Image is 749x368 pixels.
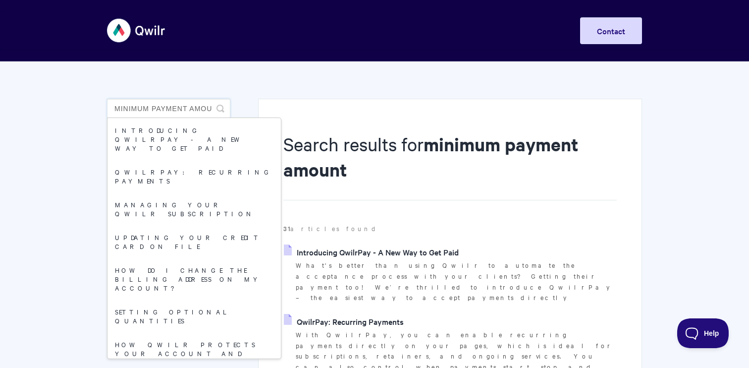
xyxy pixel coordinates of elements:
p: What's better than using Qwilr to automate the acceptance process with your clients? Getting thei... [296,260,617,303]
a: Introducing QwilrPay - A New Way to Get Paid [107,118,281,160]
a: How do I change the billing address on my account? [107,258,281,300]
h1: Search results for [283,131,617,200]
a: QwilrPay: Recurring Payments [284,314,404,329]
a: Setting optional quantities [107,300,281,332]
strong: minimum payment amount [283,132,578,182]
img: Qwilr Help Center [107,12,166,49]
a: QwilrPay: Recurring Payments [107,160,281,192]
input: Search [107,99,230,119]
a: Introducing QwilrPay - A New Way to Get Paid [284,245,459,259]
a: Contact [580,17,642,44]
iframe: Toggle Customer Support [677,318,729,348]
p: articles found [283,223,617,234]
strong: 31 [283,224,290,233]
a: Updating your credit card on file [107,225,281,258]
a: Managing your Qwilr subscription [107,192,281,225]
